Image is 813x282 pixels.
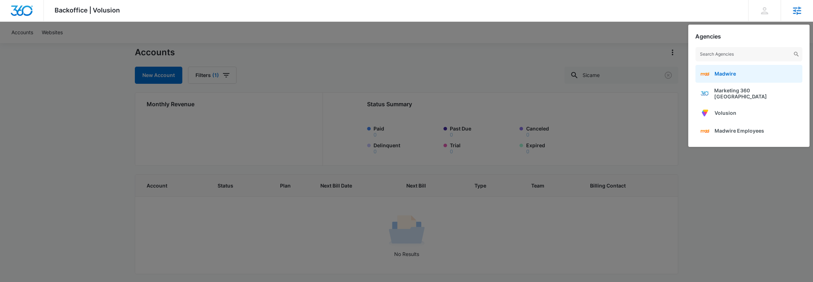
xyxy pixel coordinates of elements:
[714,87,797,99] span: Marketing 360 [GEOGRAPHIC_DATA]
[55,6,120,14] span: Backoffice | Volusion
[695,104,802,122] a: Volusion
[695,65,802,83] a: Madwire
[695,83,802,104] a: Marketing 360 [GEOGRAPHIC_DATA]
[695,47,802,61] input: Search Agencies
[695,33,721,40] h2: Agencies
[715,128,764,134] span: Madwire Employees
[715,110,736,116] span: Volusion
[715,71,736,77] span: Madwire
[695,122,802,140] a: Madwire Employees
